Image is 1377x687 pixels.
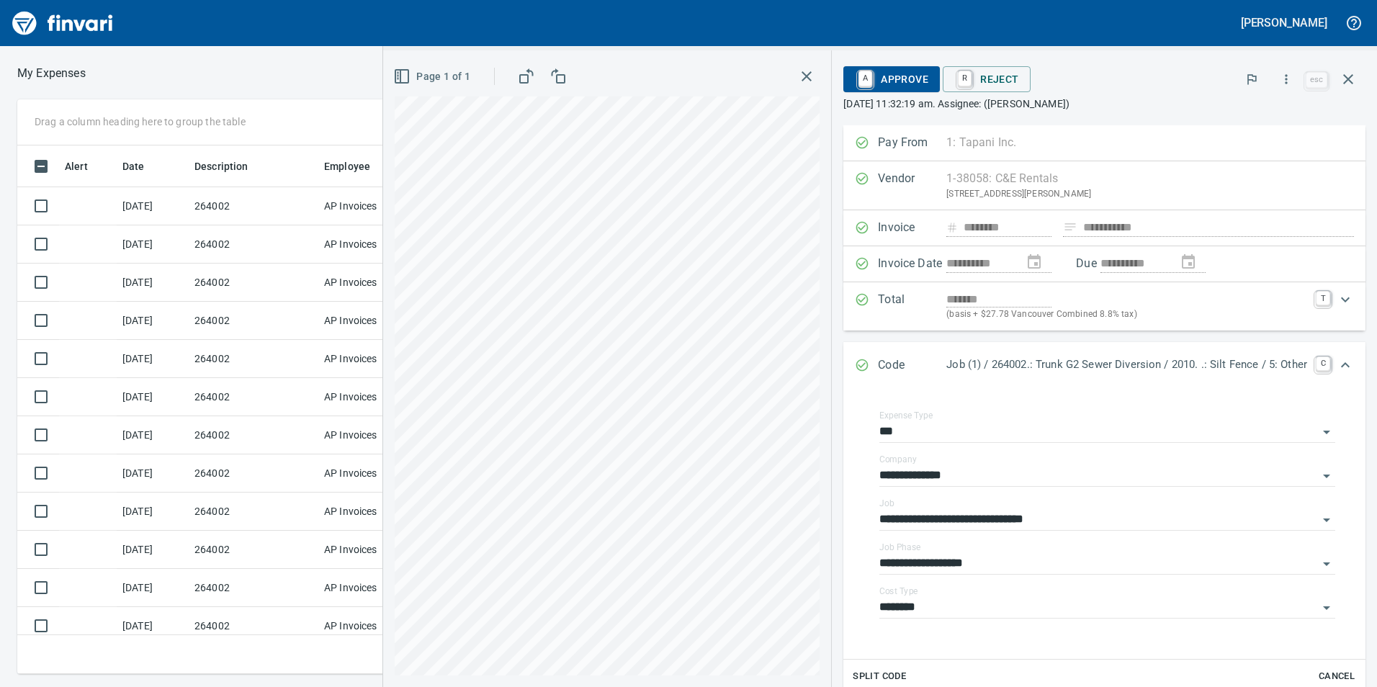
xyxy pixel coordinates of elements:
[189,531,318,569] td: 264002
[318,187,426,225] td: AP Invoices
[17,65,86,82] nav: breadcrumb
[1316,291,1330,305] a: T
[117,607,189,645] td: [DATE]
[1237,12,1331,34] button: [PERSON_NAME]
[189,187,318,225] td: 264002
[1316,356,1330,371] a: C
[189,607,318,645] td: 264002
[117,569,189,607] td: [DATE]
[855,67,928,91] span: Approve
[194,158,267,175] span: Description
[318,340,426,378] td: AP Invoices
[1317,422,1337,442] button: Open
[122,158,163,175] span: Date
[1317,466,1337,486] button: Open
[318,225,426,264] td: AP Invoices
[958,71,972,86] a: R
[843,96,1365,111] p: [DATE] 11:32:19 am. Assignee: ([PERSON_NAME])
[117,493,189,531] td: [DATE]
[853,668,906,685] span: Split Code
[189,454,318,493] td: 264002
[946,356,1307,373] p: Job (1) / 264002.: Trunk G2 Sewer Diversion / 2010. .: Silt Fence / 5: Other
[843,342,1365,390] div: Expand
[189,378,318,416] td: 264002
[318,378,426,416] td: AP Invoices
[843,282,1365,331] div: Expand
[324,158,389,175] span: Employee
[189,264,318,302] td: 264002
[1317,554,1337,574] button: Open
[878,356,946,375] p: Code
[1317,510,1337,530] button: Open
[194,158,248,175] span: Description
[946,307,1307,322] p: (basis + $27.78 Vancouver Combined 8.8% tax)
[189,302,318,340] td: 264002
[122,158,145,175] span: Date
[318,454,426,493] td: AP Invoices
[117,302,189,340] td: [DATE]
[324,158,370,175] span: Employee
[189,225,318,264] td: 264002
[117,340,189,378] td: [DATE]
[1306,72,1327,88] a: esc
[117,264,189,302] td: [DATE]
[318,264,426,302] td: AP Invoices
[879,587,918,596] label: Cost Type
[9,6,117,40] img: Finvari
[65,158,107,175] span: Alert
[117,187,189,225] td: [DATE]
[189,493,318,531] td: 264002
[879,411,933,420] label: Expense Type
[318,493,426,531] td: AP Invoices
[396,68,470,86] span: Page 1 of 1
[318,531,426,569] td: AP Invoices
[189,340,318,378] td: 264002
[117,454,189,493] td: [DATE]
[318,416,426,454] td: AP Invoices
[1236,63,1268,95] button: Flag
[879,499,894,508] label: Job
[1317,598,1337,618] button: Open
[843,66,940,92] button: AApprove
[35,114,246,129] p: Drag a column heading here to group the table
[117,416,189,454] td: [DATE]
[878,291,946,322] p: Total
[189,569,318,607] td: 264002
[954,67,1018,91] span: Reject
[117,225,189,264] td: [DATE]
[879,455,917,464] label: Company
[318,607,426,645] td: AP Invoices
[858,71,872,86] a: A
[65,158,88,175] span: Alert
[17,65,86,82] p: My Expenses
[189,416,318,454] td: 264002
[1317,668,1356,685] span: Cancel
[390,63,476,90] button: Page 1 of 1
[117,378,189,416] td: [DATE]
[117,531,189,569] td: [DATE]
[1241,15,1327,30] h5: [PERSON_NAME]
[1270,63,1302,95] button: More
[943,66,1030,92] button: RReject
[879,543,920,552] label: Job Phase
[318,569,426,607] td: AP Invoices
[318,302,426,340] td: AP Invoices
